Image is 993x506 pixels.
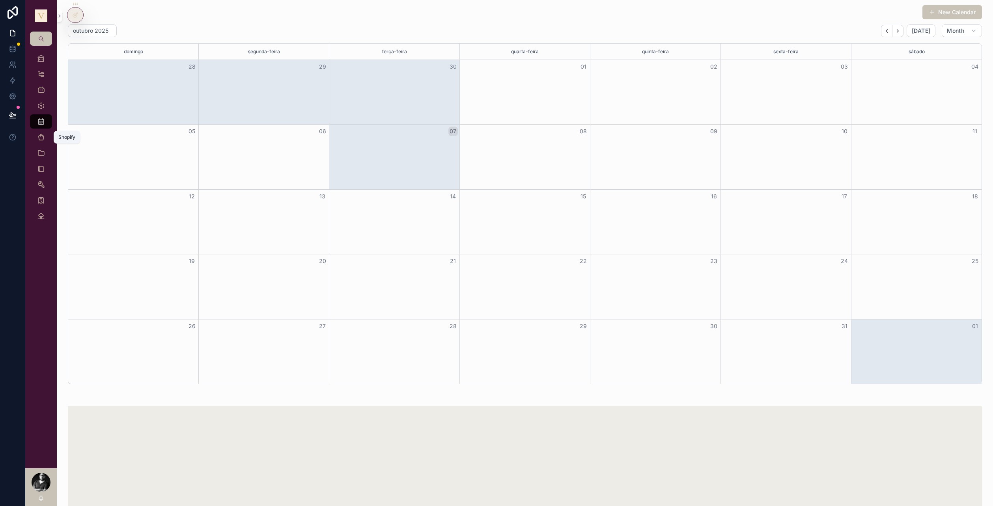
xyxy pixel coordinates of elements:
[448,256,458,266] button: 21
[579,127,588,136] button: 08
[970,256,980,266] button: 25
[35,9,47,22] img: App logo
[448,321,458,331] button: 28
[840,192,849,201] button: 17
[25,46,57,233] div: scrollable content
[187,62,197,71] button: 28
[970,321,980,331] button: 01
[448,127,458,136] button: 07
[187,192,197,201] button: 12
[840,127,849,136] button: 10
[330,44,458,60] div: terça-feira
[448,192,458,201] button: 14
[947,27,964,34] span: Month
[318,256,327,266] button: 20
[709,256,719,266] button: 23
[68,43,982,384] div: Month View
[840,62,849,71] button: 03
[579,321,588,331] button: 29
[461,44,589,60] div: quarta-feira
[709,62,719,71] button: 02
[892,25,903,37] button: Next
[592,44,719,60] div: quinta-feira
[58,134,75,140] div: Shopify
[942,24,982,37] button: Month
[709,321,719,331] button: 30
[722,44,850,60] div: sexta-feira
[907,24,935,37] button: [DATE]
[970,127,980,136] button: 11
[840,321,849,331] button: 31
[579,62,588,71] button: 01
[187,127,197,136] button: 05
[318,321,327,331] button: 27
[448,62,458,71] button: 30
[853,44,980,60] div: sábado
[970,62,980,71] button: 04
[579,256,588,266] button: 22
[318,62,327,71] button: 29
[912,27,930,34] span: [DATE]
[187,321,197,331] button: 26
[922,5,982,19] button: New Calendar
[840,256,849,266] button: 24
[318,127,327,136] button: 06
[187,256,197,266] button: 19
[69,44,197,60] div: domingo
[970,192,980,201] button: 18
[709,127,719,136] button: 09
[318,192,327,201] button: 13
[709,192,719,201] button: 16
[200,44,328,60] div: segunda-feira
[73,27,108,35] h2: outubro 2025
[579,192,588,201] button: 15
[881,25,892,37] button: Back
